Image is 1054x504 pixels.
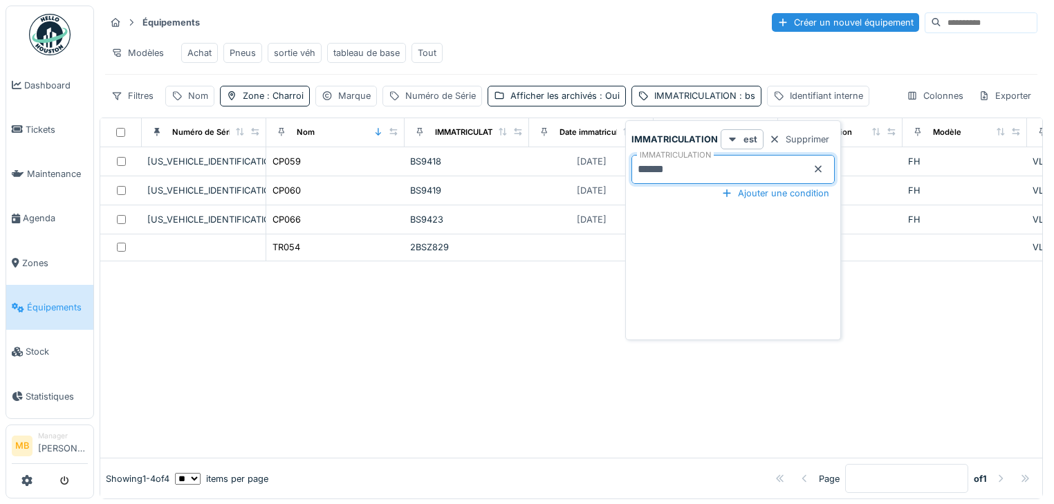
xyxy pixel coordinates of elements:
div: Manager [38,431,88,441]
div: Marque [338,89,371,102]
div: Nom [297,127,315,138]
div: Zone [243,89,304,102]
div: Tout [418,46,436,59]
div: [US_VEHICLE_IDENTIFICATION_NUMBER] [147,155,260,168]
div: [DATE] [577,155,607,168]
strong: est [743,133,757,146]
div: BS9418 [410,155,524,168]
div: Date immatriculation (1ere) [560,127,660,138]
div: items per page [175,472,268,485]
div: CP060 [272,184,301,197]
div: Modèle [933,127,961,138]
div: Modèles [105,43,170,63]
div: Showing 1 - 4 of 4 [106,472,169,485]
div: BS9423 [410,213,524,226]
div: [US_VEHICLE_IDENTIFICATION_NUMBER] [147,184,260,197]
div: Numéro de Série [405,89,476,102]
div: FH [908,213,1021,226]
div: [DATE] [577,213,607,226]
span: : Oui [597,91,620,101]
div: Exporter [972,86,1037,106]
div: Colonnes [900,86,970,106]
div: 2BSZ829 [410,241,524,254]
li: MB [12,436,33,456]
div: IMMATRICULATION [654,89,755,102]
span: Équipements [27,301,88,314]
div: Créer un nouvel équipement [772,13,919,32]
span: Stock [26,345,88,358]
span: : Charroi [264,91,304,101]
div: Numéro de Série [172,127,236,138]
span: : bs [737,91,755,101]
div: Page [819,472,840,485]
div: CP059 [272,155,301,168]
div: BS9419 [410,184,524,197]
div: Supprimer [764,130,835,149]
div: Filtres [105,86,160,106]
div: CP066 [272,213,301,226]
strong: IMMATRICULATION [631,133,718,146]
div: [US_VEHICLE_IDENTIFICATION_NUMBER] [147,213,260,226]
div: TR054 [272,241,300,254]
div: Nom [188,89,208,102]
div: FH [908,155,1021,168]
div: Pneus [230,46,256,59]
div: [DATE] [577,184,607,197]
span: Dashboard [24,79,88,92]
span: Agenda [23,212,88,225]
label: IMMATRICULATION [637,149,714,161]
div: FH [908,184,1021,197]
div: Afficher les archivés [510,89,620,102]
div: tableau de base [333,46,400,59]
span: Zones [22,256,88,270]
li: [PERSON_NAME] [38,431,88,460]
div: Achat [187,46,212,59]
strong: of 1 [974,472,987,485]
span: Maintenance [27,167,88,180]
img: Badge_color-CXgf-gQk.svg [29,14,71,55]
div: Ajouter une condition [716,184,835,203]
strong: Équipements [137,16,205,29]
div: IMMATRICULATION [435,127,507,138]
div: Identifiant interne [790,89,863,102]
div: sortie véh [274,46,315,59]
span: Statistiques [26,390,88,403]
span: Tickets [26,123,88,136]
